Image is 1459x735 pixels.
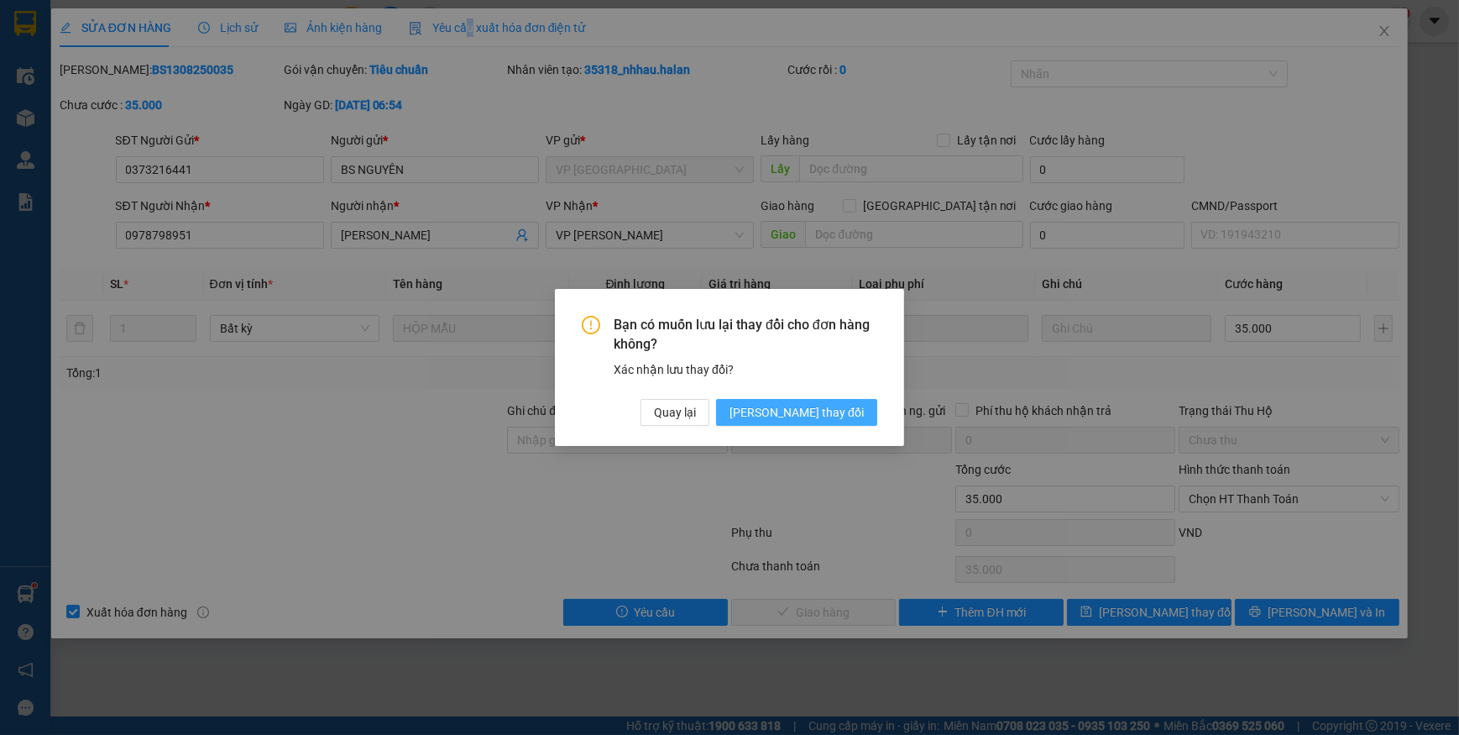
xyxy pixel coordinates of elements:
[716,399,877,426] button: [PERSON_NAME] thay đổi
[641,399,709,426] button: Quay lại
[614,360,877,379] div: Xác nhận lưu thay đổi?
[729,403,864,422] span: [PERSON_NAME] thay đổi
[654,403,696,422] span: Quay lại
[614,316,877,354] span: Bạn có muốn lưu lại thay đổi cho đơn hàng không?
[582,316,600,334] span: exclamation-circle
